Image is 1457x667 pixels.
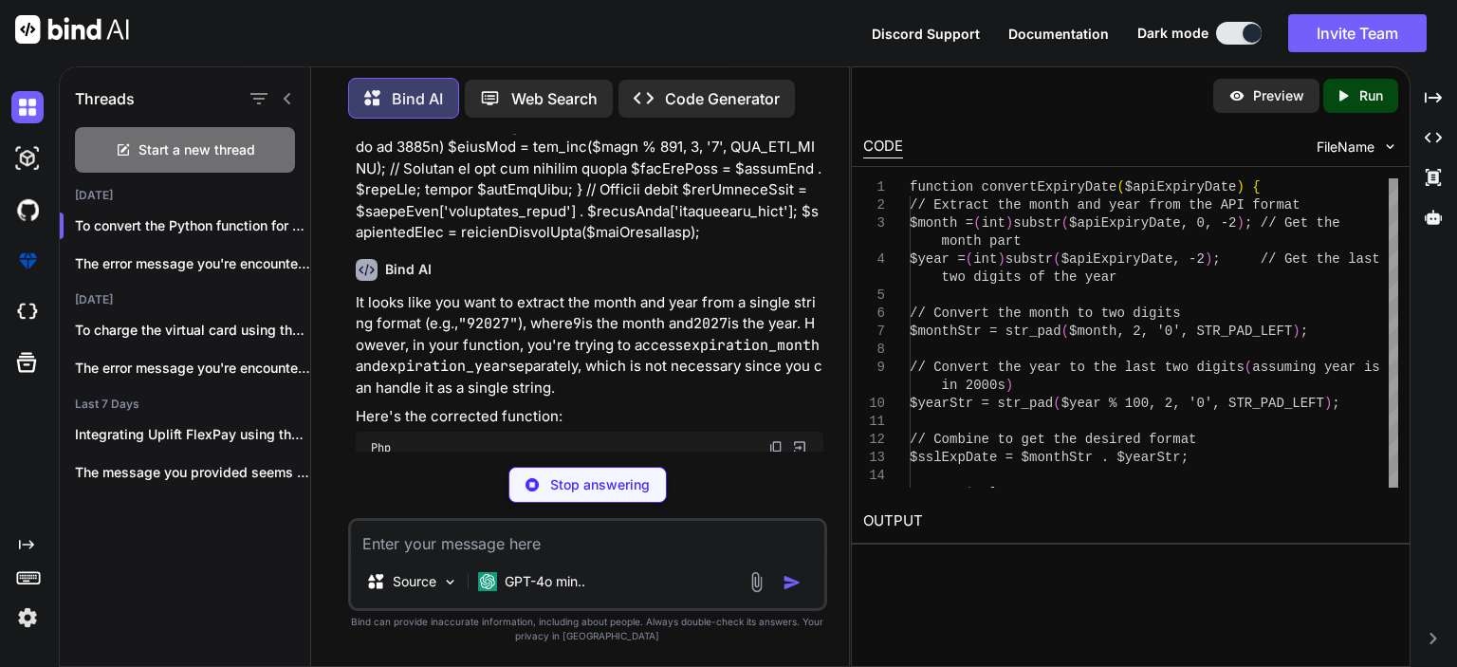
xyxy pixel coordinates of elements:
[1061,324,1069,339] span: (
[665,87,780,110] p: Code Generator
[863,431,885,449] div: 12
[1069,215,1236,231] span: $apiExpiryDate, 0, -2
[1053,251,1060,267] span: (
[75,321,310,340] p: To charge the virtual card using the...
[1277,197,1300,213] span: mat
[863,178,885,196] div: 1
[1237,179,1245,195] span: )
[11,142,44,175] img: darkAi-studio
[75,216,310,235] p: To convert the Python function for conve...
[356,292,823,399] p: It looks like you want to extract the month and year from a single string format (e.g., ), where ...
[75,87,135,110] h1: Threads
[442,574,458,590] img: Pick Models
[1253,86,1304,105] p: Preview
[371,440,391,455] span: Php
[75,425,310,444] p: Integrating Uplift FlexPay using the JavaScript SDK...
[11,91,44,123] img: darkChat
[1245,215,1340,231] span: ; // Get the
[910,486,1061,501] span: return $sslExpDate;
[910,396,1053,411] span: $yearStr = str_pad
[1125,179,1237,195] span: $apiExpiryDate
[982,215,1005,231] span: int
[863,449,885,467] div: 13
[1013,215,1060,231] span: substr
[973,215,981,231] span: (
[75,254,310,273] p: The error message you're encountering in...
[863,323,885,341] div: 7
[511,87,598,110] p: Web Search
[863,136,903,158] div: CODE
[863,196,885,214] div: 2
[550,475,650,494] p: Stop answering
[1117,179,1125,195] span: (
[783,573,802,592] img: icon
[942,269,1117,285] span: two digits of the year
[1359,86,1383,105] p: Run
[1324,396,1332,411] span: )
[392,87,443,110] p: Bind AI
[1292,324,1300,339] span: )
[872,26,980,42] span: Discord Support
[863,467,885,485] div: 14
[1061,396,1324,411] span: $year % 100, 2, '0', STR_PAD_LEFT
[863,413,885,431] div: 11
[1252,360,1379,375] span: assuming year is
[380,357,508,376] code: expiration_year
[863,305,885,323] div: 6
[138,140,255,159] span: Start a new thread
[863,214,885,232] div: 3
[1245,360,1252,375] span: (
[1053,396,1060,411] span: (
[1317,138,1374,157] span: FileName
[1205,251,1212,267] span: )
[942,233,1022,249] span: month part
[60,292,310,307] h2: [DATE]
[11,296,44,328] img: cloudideIcon
[1008,24,1109,44] button: Documentation
[863,395,885,413] div: 10
[1332,396,1339,411] span: ;
[910,450,1189,465] span: $sslExpDate = $monthStr . $yearStr;
[1300,324,1308,339] span: ;
[746,571,767,593] img: attachment
[768,440,784,455] img: copy
[863,359,885,377] div: 9
[385,260,432,279] h6: Bind AI
[60,397,310,412] h2: Last 7 Days
[15,15,129,44] img: Bind AI
[11,245,44,277] img: premium
[693,314,728,333] code: 2027
[1382,139,1398,155] img: chevron down
[1237,215,1245,231] span: )
[393,572,436,591] p: Source
[1212,251,1379,267] span: ; // Get the last
[1228,87,1245,104] img: preview
[1005,378,1013,393] span: )
[910,306,1181,321] span: // Convert the month to two digits
[75,359,310,378] p: The error message you're encountering, `Uncaught TypeError:...
[910,432,1196,447] span: // Combine to get the desired format
[1005,215,1013,231] span: )
[1288,14,1427,52] button: Invite Team
[910,197,1276,213] span: // Extract the month and year from the API for
[478,572,497,591] img: GPT-4o mini
[973,251,997,267] span: int
[60,188,310,203] h2: [DATE]
[75,463,310,482] p: The message you provided seems to be...
[910,251,966,267] span: $year =
[791,439,808,456] img: Open in Browser
[1069,324,1292,339] span: $month, 2, '0', STR_PAD_LEFT
[573,314,581,333] code: 9
[863,250,885,269] div: 4
[910,360,1245,375] span: // Convert the year to the last two digits
[348,615,827,643] p: Bind can provide inaccurate information, including about people. Always double-check its answers....
[1005,251,1053,267] span: substr
[505,572,585,591] p: GPT-4o min..
[942,378,1005,393] span: in 2000s
[998,251,1005,267] span: )
[1061,251,1205,267] span: $apiExpiryDate, -2
[863,341,885,359] div: 8
[1008,26,1109,42] span: Documentation
[1137,24,1208,43] span: Dark mode
[683,336,820,355] code: expiration_month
